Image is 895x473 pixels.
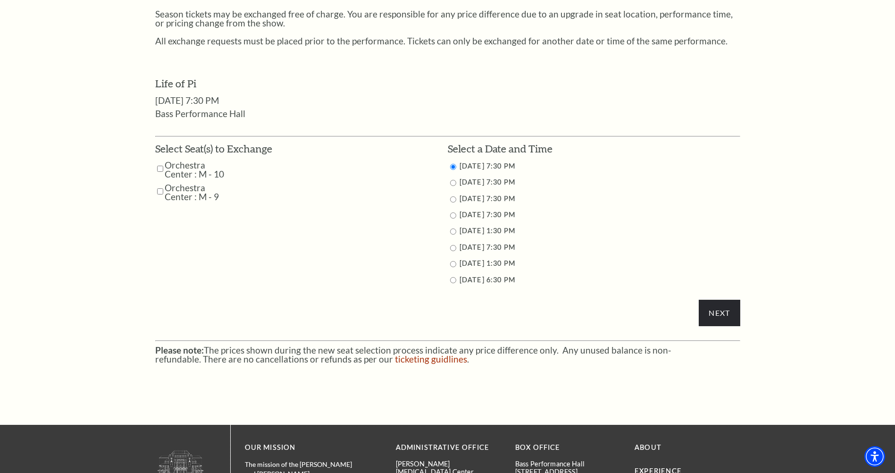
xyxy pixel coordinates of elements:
[155,346,740,363] p: The prices shown during the new seat selection process indicate any price difference only. Any un...
[395,354,467,364] a: ticketing guidlines
[460,162,515,170] label: [DATE] 7:30 PM
[460,211,515,219] label: [DATE] 7:30 PM
[448,142,740,156] h3: Select a Date and Time
[396,442,501,454] p: Administrative Office
[460,259,515,267] label: [DATE] 1:30 PM
[515,460,620,468] p: Bass Performance Hall
[515,442,620,454] p: BOX OFFICE
[450,180,456,186] input: 9/24/2025 7:30 PM
[450,261,456,267] input: 9/28/2025 1:30 PM
[699,300,740,326] input: Submit button
[157,183,163,200] input: Orchestra Center : M - 9
[155,95,219,106] span: [DATE] 7:30 PM
[450,164,456,170] input: 9/23/2025 7:30 PM
[165,183,232,201] label: Orchestra Center : M - 9
[460,194,515,203] label: [DATE] 7:30 PM
[155,76,740,91] h3: Life of Pi
[450,245,456,251] input: 9/27/2025 7:30 PM
[450,196,456,203] input: 9/25/2025 7:30 PM
[460,243,515,251] label: [DATE] 7:30 PM
[864,446,885,467] div: Accessibility Menu
[460,178,515,186] label: [DATE] 7:30 PM
[155,345,204,355] strong: Please note:
[155,108,245,119] span: Bass Performance Hall
[157,160,163,177] input: Orchestra Center : M - 10
[450,228,456,235] input: 9/27/2025 1:30 PM
[245,442,363,454] p: OUR MISSION
[155,9,740,27] p: Season tickets may be exchanged free of charge. You are responsible for any price difference due ...
[450,212,456,219] input: 9/26/2025 7:30 PM
[155,142,272,156] h3: Select Seat(s) to Exchange
[635,443,661,451] a: About
[460,227,515,235] label: [DATE] 1:30 PM
[460,276,515,284] label: [DATE] 6:30 PM
[165,160,233,178] label: Orchestra Center : M - 10
[155,36,740,45] p: All exchange requests must be placed prior to the performance. Tickets can only be exchanged for ...
[450,277,456,283] input: 9/28/2025 6:30 PM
